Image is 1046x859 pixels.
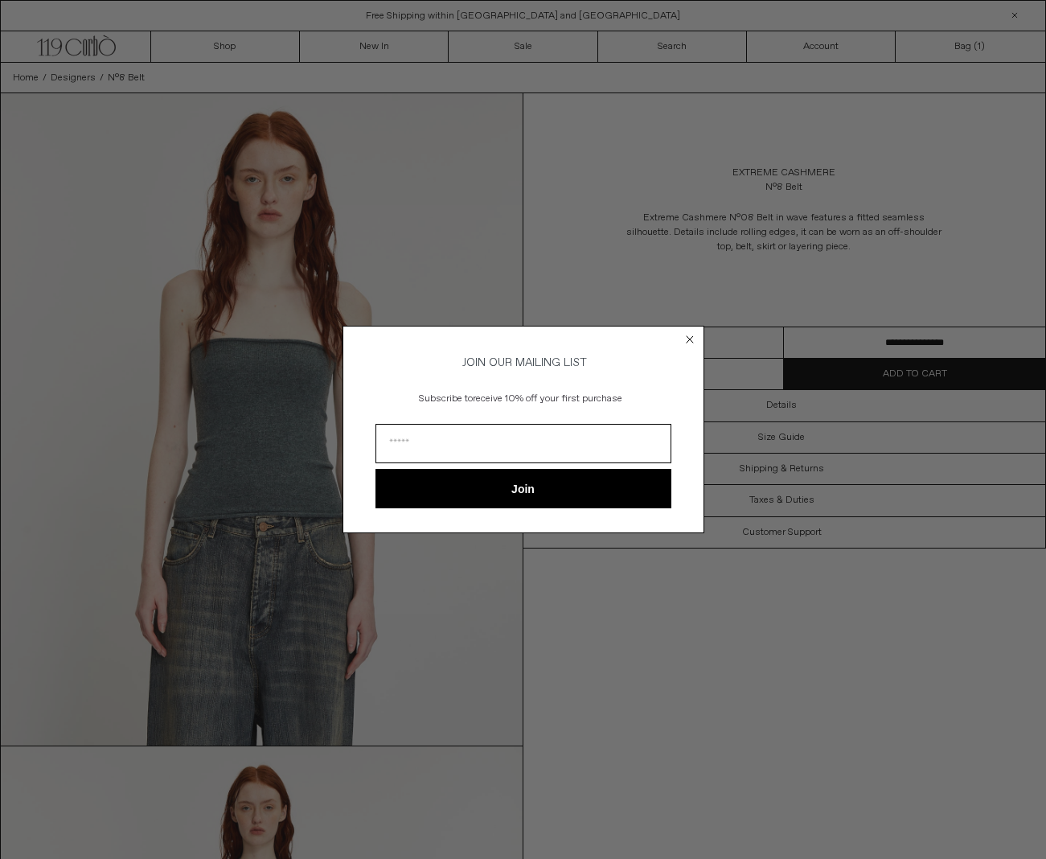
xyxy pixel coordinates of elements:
span: JOIN OUR MAILING LIST [460,356,587,370]
input: Email [375,424,671,463]
span: receive 10% off your first purchase [473,393,622,405]
button: Join [375,469,671,508]
span: Subscribe to [419,393,473,405]
button: Close dialog [682,331,698,347]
